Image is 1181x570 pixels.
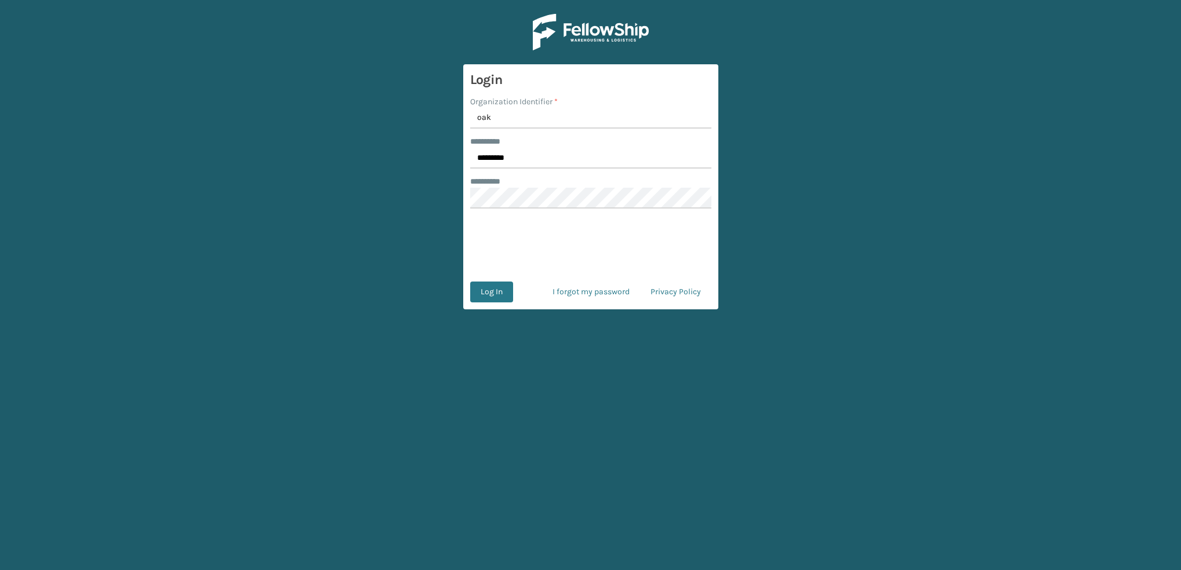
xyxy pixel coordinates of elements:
[470,71,711,89] h3: Login
[470,282,513,302] button: Log In
[640,282,711,302] a: Privacy Policy
[533,14,649,50] img: Logo
[542,282,640,302] a: I forgot my password
[503,222,679,268] iframe: reCAPTCHA
[470,96,558,108] label: Organization Identifier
